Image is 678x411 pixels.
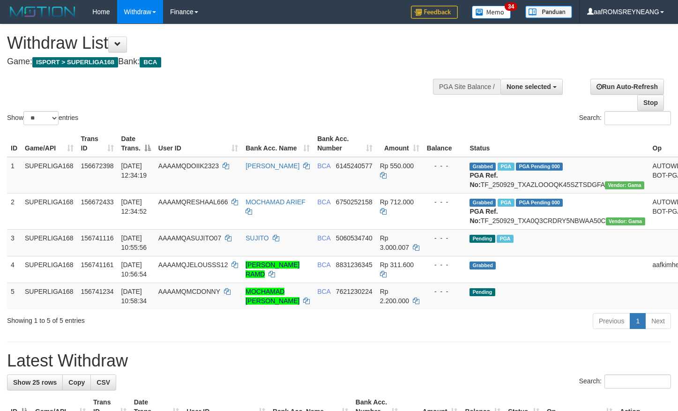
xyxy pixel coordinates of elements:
span: Rp 550.000 [380,162,414,170]
span: BCA [317,261,330,269]
span: Rp 2.200.000 [380,288,409,305]
td: SUPERLIGA168 [21,283,77,309]
span: AAAAMQDOIIK2323 [158,162,219,170]
td: SUPERLIGA168 [21,157,77,194]
div: PGA Site Balance / [433,79,500,95]
span: Pending [469,235,495,243]
td: TF_250929_TXA0Q3CRDRY5NBWAA50C [466,193,648,229]
th: Date Trans.: activate to sort column descending [118,130,155,157]
td: SUPERLIGA168 [21,193,77,229]
a: [PERSON_NAME] [246,162,299,170]
span: None selected [507,83,551,90]
span: Copy [68,379,85,386]
span: AAAAMQRESHAAL666 [158,198,228,206]
span: Marked by aafsoycanthlai [498,199,514,207]
span: Copy 6145240577 to clipboard [336,162,373,170]
th: Balance [423,130,466,157]
input: Search: [604,374,671,389]
label: Show entries [7,111,78,125]
span: 156741116 [81,234,114,242]
a: Copy [62,374,91,390]
span: [DATE] 12:34:19 [121,162,147,179]
select: Showentries [23,111,59,125]
span: Copy 7621230224 to clipboard [336,288,373,295]
span: 34 [505,2,517,11]
span: [DATE] 10:55:56 [121,234,147,251]
span: Grabbed [469,199,496,207]
span: Grabbed [469,262,496,269]
span: 156741161 [81,261,114,269]
span: BCA [317,162,330,170]
button: None selected [500,79,563,95]
td: 1 [7,157,21,194]
a: [PERSON_NAME] RAMD [246,261,299,278]
span: Copy 5060534740 to clipboard [336,234,373,242]
td: 4 [7,256,21,283]
span: [DATE] 10:58:34 [121,288,147,305]
span: 156672433 [81,198,114,206]
div: - - - [427,260,462,269]
th: Status [466,130,648,157]
a: MOCHAMAD [PERSON_NAME] [246,288,299,305]
div: - - - [427,233,462,243]
a: Previous [593,313,630,329]
span: AAAAMQASUJITO07 [158,234,221,242]
h1: Latest Withdraw [7,351,671,370]
b: PGA Ref. No: [469,208,498,224]
td: SUPERLIGA168 [21,229,77,256]
th: ID [7,130,21,157]
span: [DATE] 12:34:52 [121,198,147,215]
a: Run Auto-Refresh [590,79,664,95]
label: Search: [579,374,671,389]
a: Stop [637,95,664,111]
label: Search: [579,111,671,125]
span: Vendor URL: https://trx31.1velocity.biz [605,181,644,189]
span: BCA [317,198,330,206]
a: SUJITO [246,234,269,242]
span: Marked by aafsoycanthlai [498,163,514,171]
a: CSV [90,374,116,390]
span: Copy 8831236345 to clipboard [336,261,373,269]
a: 1 [630,313,646,329]
span: BCA [140,57,161,67]
span: Pending [469,288,495,296]
h4: Game: Bank: [7,57,443,67]
th: User ID: activate to sort column ascending [155,130,242,157]
td: 3 [7,229,21,256]
a: MOCHAMAD ARIEF [246,198,305,206]
span: Copy 6750252158 to clipboard [336,198,373,206]
img: Feedback.jpg [411,6,458,19]
div: - - - [427,287,462,296]
b: PGA Ref. No: [469,172,498,188]
span: Rp 3.000.007 [380,234,409,251]
a: Show 25 rows [7,374,63,390]
span: BCA [317,234,330,242]
span: Vendor URL: https://trx31.1velocity.biz [606,217,645,225]
span: PGA Pending [516,163,563,171]
span: CSV [97,379,110,386]
span: Rp 712.000 [380,198,414,206]
td: TF_250929_TXAZLOOOQK45SZTSDGFA [466,157,648,194]
th: Bank Acc. Name: activate to sort column ascending [242,130,313,157]
td: 5 [7,283,21,309]
div: - - - [427,161,462,171]
span: BCA [317,288,330,295]
th: Amount: activate to sort column ascending [376,130,423,157]
input: Search: [604,111,671,125]
span: AAAAMQJELOUSSS12 [158,261,228,269]
span: Grabbed [469,163,496,171]
th: Trans ID: activate to sort column ascending [77,130,118,157]
td: 2 [7,193,21,229]
a: Next [645,313,671,329]
img: Button%20Memo.svg [472,6,511,19]
th: Game/API: activate to sort column ascending [21,130,77,157]
td: SUPERLIGA168 [21,256,77,283]
img: panduan.png [525,6,572,18]
th: Bank Acc. Number: activate to sort column ascending [313,130,376,157]
span: PGA Pending [516,199,563,207]
span: 156741234 [81,288,114,295]
div: - - - [427,197,462,207]
span: ISPORT > SUPERLIGA168 [32,57,118,67]
span: Show 25 rows [13,379,57,386]
img: MOTION_logo.png [7,5,78,19]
